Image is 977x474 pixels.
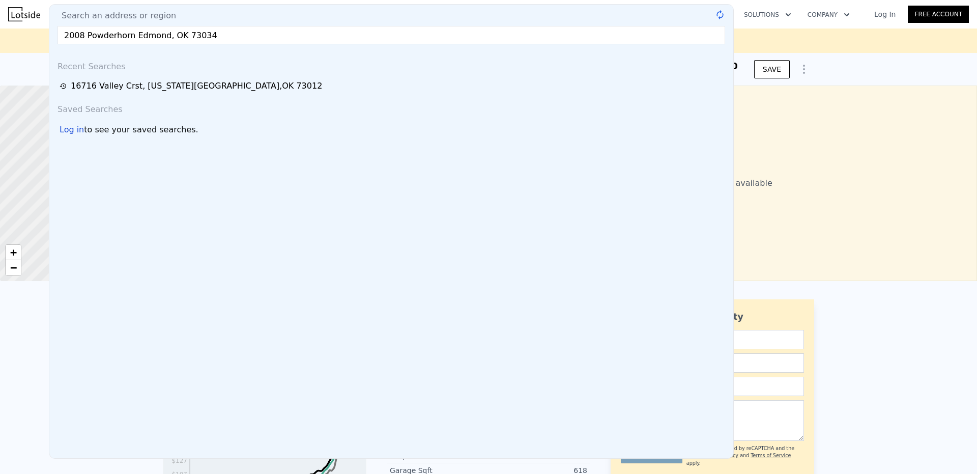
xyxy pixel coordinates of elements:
button: Solutions [736,6,799,24]
div: Log in [60,124,84,136]
div: 16716 Valley Crst , [US_STATE][GEOGRAPHIC_DATA] , OK 73012 [71,80,322,92]
a: Log In [862,9,908,19]
div: Saved Searches [53,95,729,120]
span: to see your saved searches. [84,124,198,136]
tspan: $127 [171,457,187,464]
a: Zoom out [6,260,21,275]
a: Zoom in [6,245,21,260]
input: Enter an address, city, region, neighborhood or zip code [58,26,725,44]
span: + [10,246,17,259]
button: SAVE [754,60,790,78]
a: Free Account [908,6,969,23]
a: 16716 Valley Crst, [US_STATE][GEOGRAPHIC_DATA],OK 73012 [60,80,726,92]
div: This site is protected by reCAPTCHA and the Google and apply. [686,445,804,467]
div: Recent Searches [53,52,729,77]
span: Search an address or region [53,10,176,22]
a: Terms of Service [751,453,791,458]
span: − [10,261,17,274]
button: Company [799,6,858,24]
button: Show Options [794,59,814,79]
img: Lotside [8,7,40,21]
